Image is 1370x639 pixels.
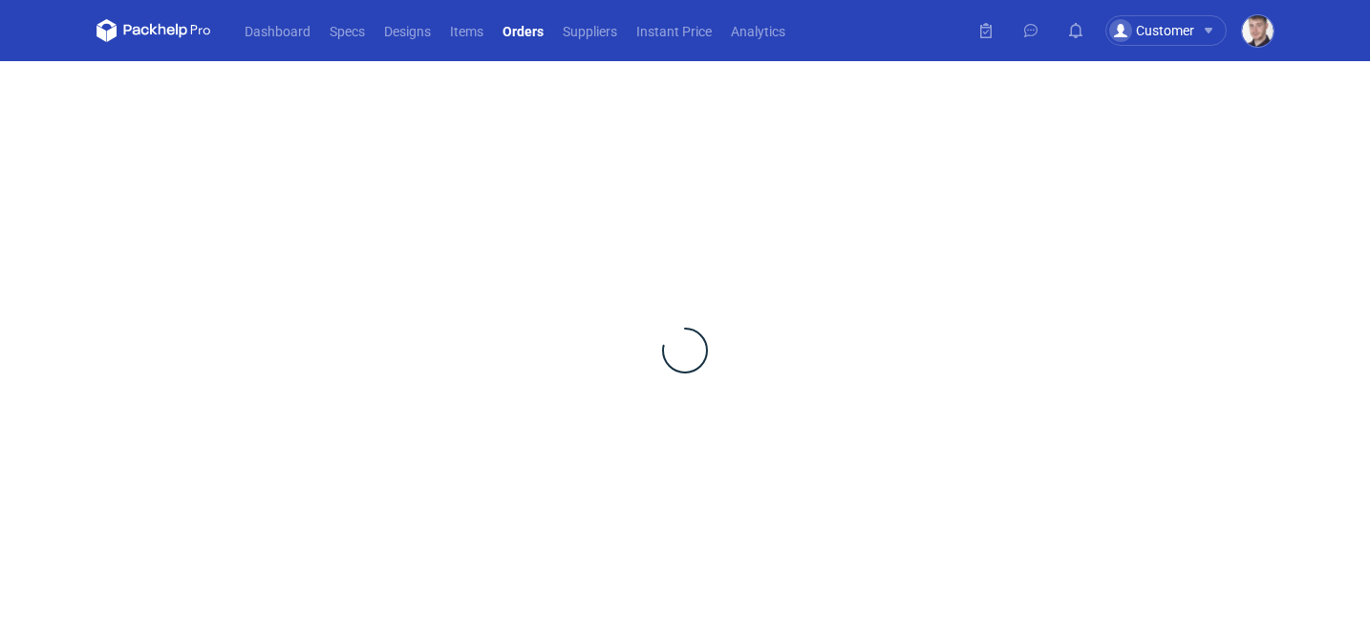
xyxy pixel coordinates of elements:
[440,19,493,42] a: Items
[1105,15,1242,46] button: Customer
[375,19,440,42] a: Designs
[1242,15,1274,47] img: Maciej Sikora
[553,19,627,42] a: Suppliers
[320,19,375,42] a: Specs
[627,19,721,42] a: Instant Price
[493,19,553,42] a: Orders
[1109,19,1194,42] div: Customer
[721,19,795,42] a: Analytics
[96,19,211,42] svg: Packhelp Pro
[235,19,320,42] a: Dashboard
